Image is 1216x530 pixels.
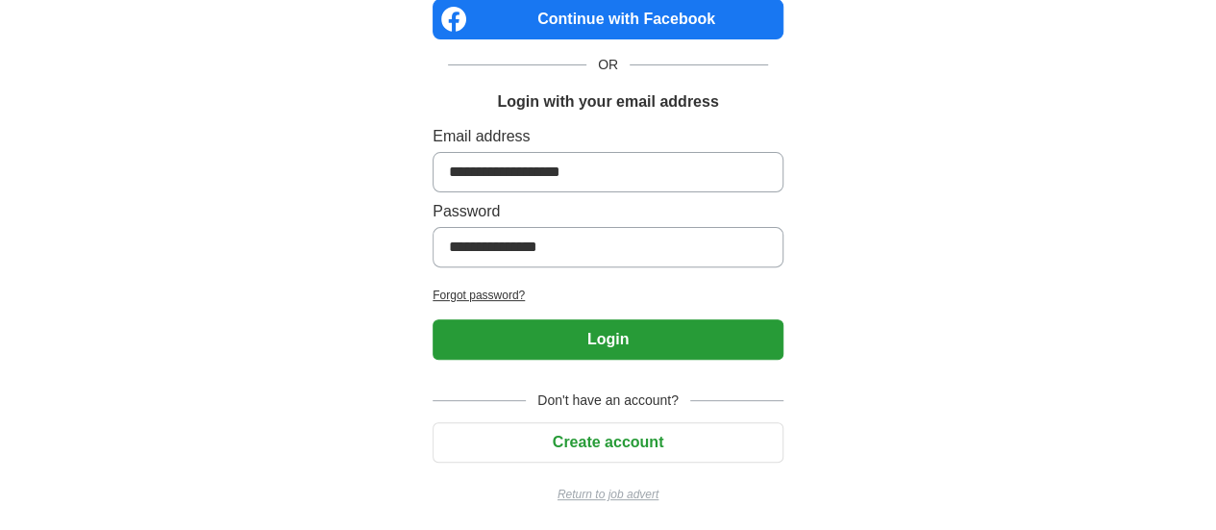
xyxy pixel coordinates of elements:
[433,422,783,463] button: Create account
[586,55,630,75] span: OR
[433,486,783,503] a: Return to job advert
[433,319,783,360] button: Login
[433,287,783,304] a: Forgot password?
[497,90,718,114] h1: Login with your email address
[433,200,783,223] label: Password
[526,391,690,411] span: Don't have an account?
[433,434,783,450] a: Create account
[433,125,783,148] label: Email address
